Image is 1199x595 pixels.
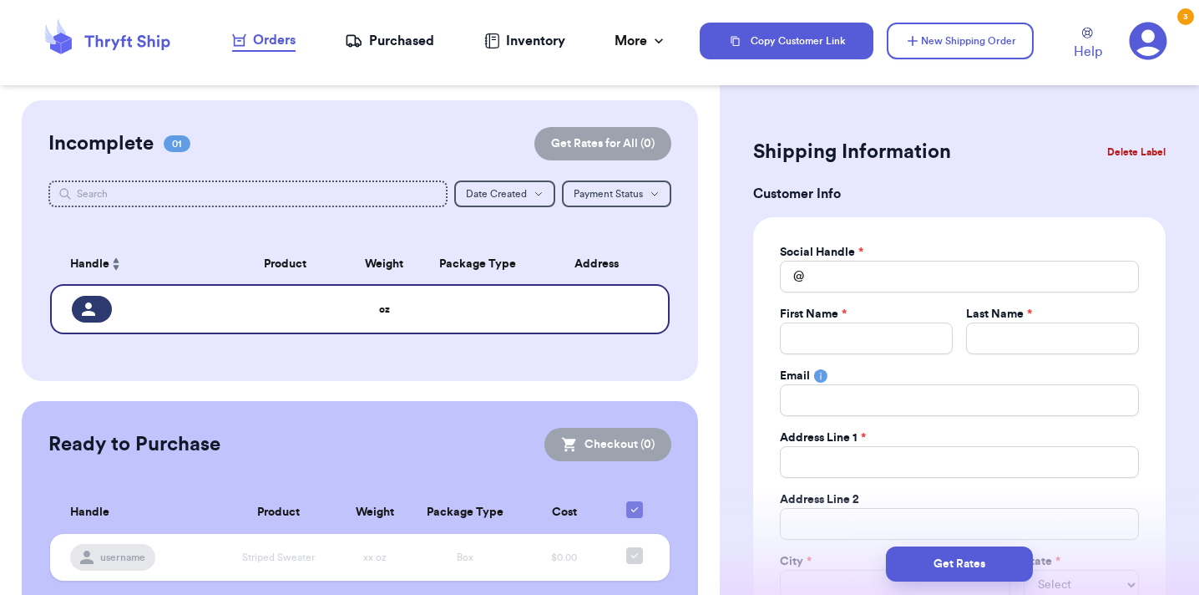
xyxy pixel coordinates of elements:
button: Checkout (0) [544,428,671,461]
label: Address Line 2 [780,491,859,508]
button: Delete Label [1100,134,1172,170]
button: Copy Customer Link [700,23,873,59]
button: Payment Status [562,181,671,207]
th: Address [533,244,669,284]
button: Sort ascending [109,254,123,274]
a: Inventory [484,31,565,51]
h2: Incomplete [48,130,154,157]
h2: Shipping Information [753,139,951,165]
span: Handle [70,256,109,273]
span: Payment Status [574,189,643,199]
h3: Customer Info [753,184,1166,204]
span: $0.00 [551,552,577,562]
span: Date Created [466,189,527,199]
th: Weight [347,244,422,284]
button: New Shipping Order [887,23,1034,59]
div: 3 [1177,8,1194,25]
span: 01 [164,135,190,152]
th: Package Type [422,244,534,284]
button: Get Rates [886,547,1033,582]
th: Weight [339,491,411,534]
button: Get Rates for All (0) [534,127,671,160]
button: Date Created [454,181,555,207]
h2: Ready to Purchase [48,431,220,458]
label: First Name [780,306,847,323]
strong: oz [379,304,390,314]
span: Striped Sweater [242,552,315,562]
th: Cost [519,491,610,534]
label: Email [780,368,810,384]
div: @ [780,261,804,292]
th: Product [224,244,347,284]
span: xx oz [363,552,387,562]
span: Handle [70,504,109,521]
th: Package Type [411,491,519,534]
a: 3 [1129,22,1167,60]
a: Orders [232,30,296,52]
th: Product [219,491,339,534]
a: Purchased [345,31,434,51]
span: Help [1074,42,1102,62]
div: Orders [232,30,296,50]
label: Social Handle [780,244,863,261]
label: Address Line 1 [780,430,866,446]
span: username [100,551,145,564]
div: More [615,31,667,51]
label: Last Name [966,306,1032,323]
span: Box [457,552,473,562]
a: Help [1074,28,1102,62]
input: Search [48,181,448,207]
